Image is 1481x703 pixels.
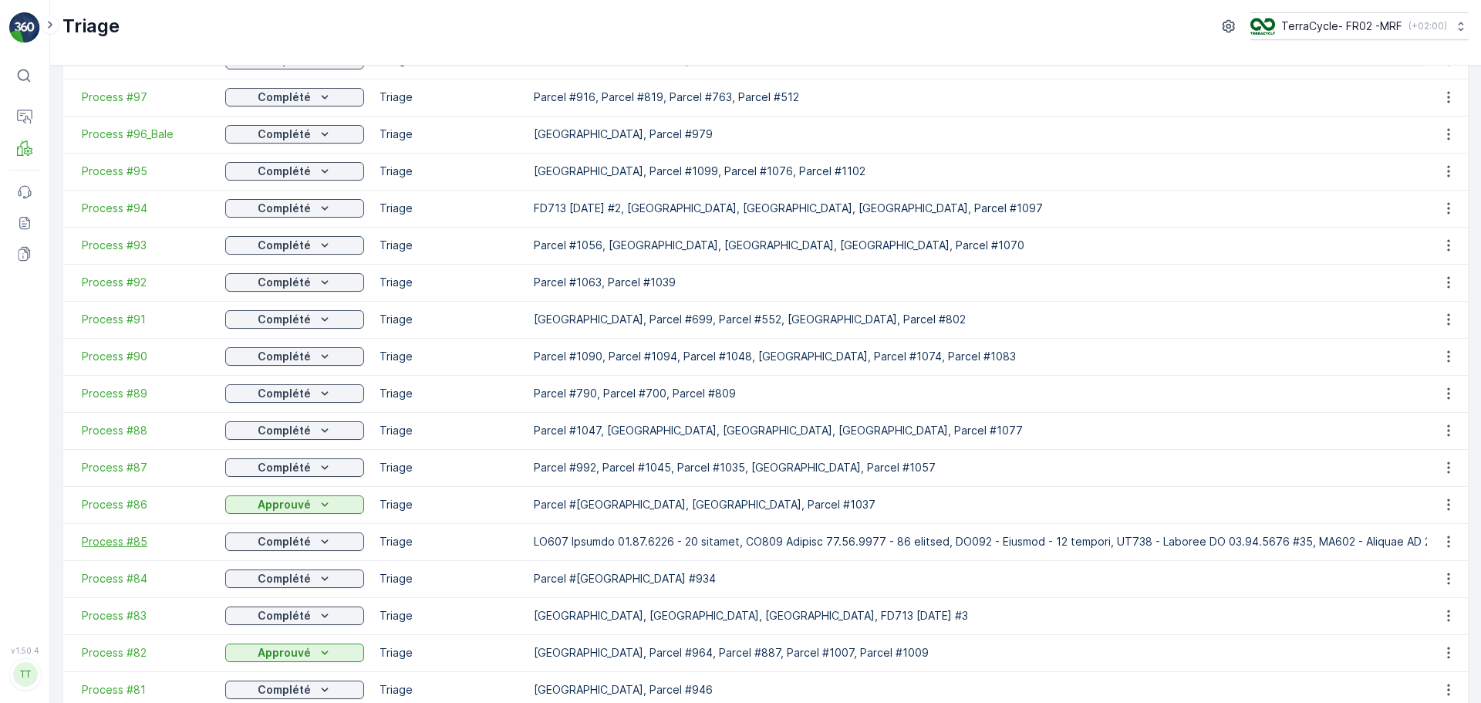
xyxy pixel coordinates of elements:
p: Complété [258,201,311,216]
p: Triage [380,571,518,586]
button: TerraCycle- FR02 -MRF(+02:00) [1250,12,1469,40]
p: Complété [258,127,311,142]
p: Triage [380,238,518,253]
p: Complété [258,238,311,253]
a: Process #94 [82,201,210,216]
p: TerraCycle- FR02 -MRF [1281,19,1402,34]
button: Complété [225,569,364,588]
p: Triage [380,275,518,290]
p: Complété [258,608,311,624]
button: Approuvé [225,495,364,514]
button: Complété [225,125,364,144]
p: Triage [62,14,120,39]
button: Complété [225,421,364,440]
button: TT [9,658,40,691]
p: Complété [258,571,311,586]
p: Complété [258,90,311,105]
p: Complété [258,386,311,401]
a: Process #83 [82,608,210,624]
a: Process #82 [82,645,210,661]
p: Complété [258,423,311,438]
a: Process #88 [82,423,210,438]
button: Complété [225,199,364,218]
p: Triage [380,201,518,216]
a: Process #95 [82,164,210,179]
a: Process #93 [82,238,210,253]
p: Triage [380,608,518,624]
p: Triage [380,127,518,142]
a: Process #90 [82,349,210,364]
a: Process #86 [82,497,210,512]
a: Process #87 [82,460,210,475]
a: Process #96_Bale [82,127,210,142]
img: terracycle.png [1250,18,1275,35]
p: Triage [380,682,518,698]
p: Triage [380,534,518,549]
p: Complété [258,460,311,475]
span: v 1.50.4 [9,646,40,655]
button: Complété [225,236,364,255]
a: Process #81 [82,682,210,698]
button: Complété [225,162,364,181]
a: Process #97 [82,90,210,105]
button: Complété [225,384,364,403]
a: Process #84 [82,571,210,586]
p: Triage [380,386,518,401]
p: Triage [380,164,518,179]
p: Triage [380,90,518,105]
p: Approuvé [258,497,311,512]
p: Complété [258,312,311,327]
p: Complété [258,682,311,698]
img: logo [9,12,40,43]
p: Triage [380,497,518,512]
button: Complété [225,681,364,699]
p: Complété [258,349,311,364]
p: Triage [380,460,518,475]
p: Approuvé [258,645,311,661]
p: Complété [258,164,311,179]
a: Process #85 [82,534,210,549]
p: Triage [380,312,518,327]
button: Complété [225,273,364,292]
a: Process #92 [82,275,210,290]
p: Complété [258,534,311,549]
p: Triage [380,349,518,364]
button: Complété [225,458,364,477]
button: Complété [225,88,364,106]
p: Triage [380,423,518,438]
button: Complété [225,532,364,551]
p: Triage [380,645,518,661]
button: Complété [225,607,364,625]
a: Process #91 [82,312,210,327]
p: ( +02:00 ) [1408,20,1447,32]
p: Complété [258,275,311,290]
a: Process #89 [82,386,210,401]
button: Complété [225,310,364,329]
button: Approuvé [225,644,364,662]
div: TT [13,662,38,687]
button: Complété [225,347,364,366]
